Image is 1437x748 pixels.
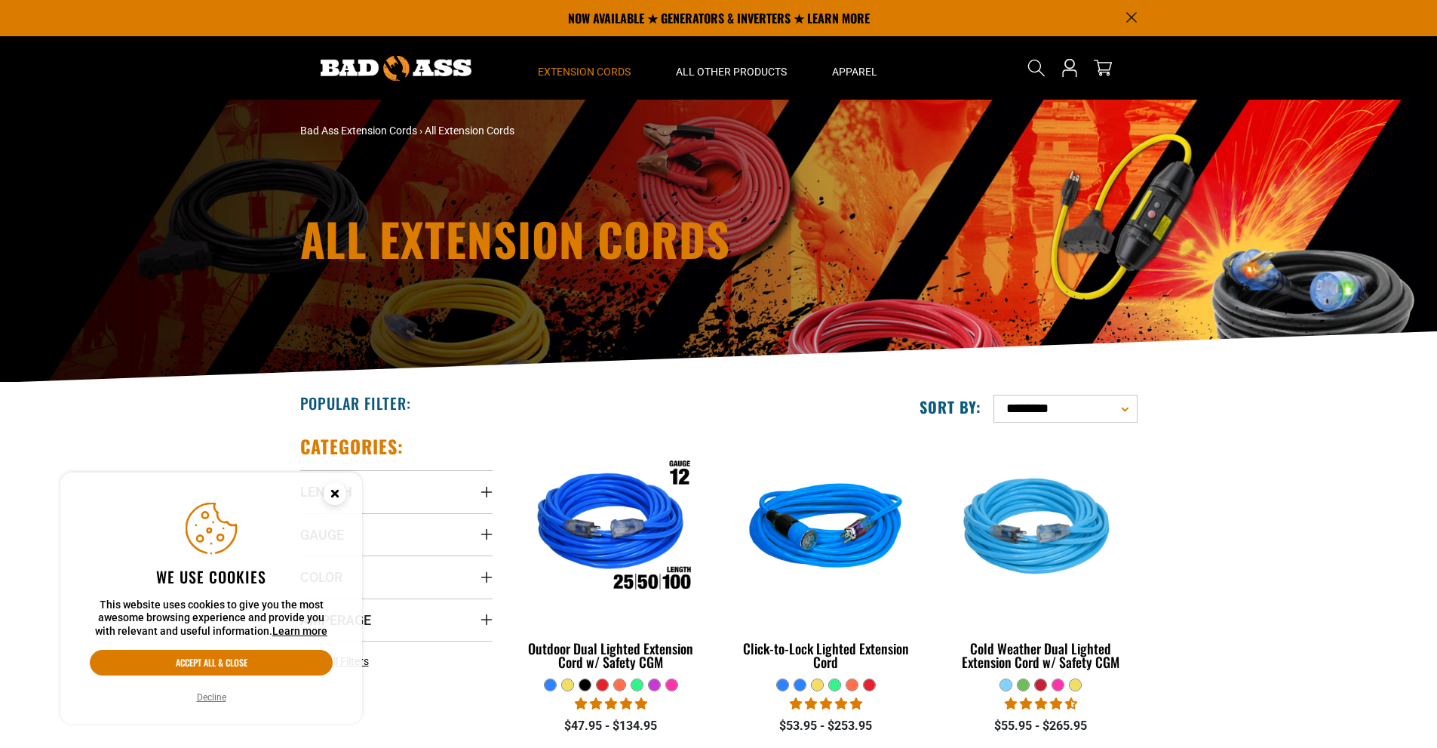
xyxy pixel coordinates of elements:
div: $55.95 - $265.95 [944,717,1137,735]
summary: Apparel [809,36,900,100]
h2: Categories: [300,435,404,458]
div: Cold Weather Dual Lighted Extension Cord w/ Safety CGM [944,642,1137,669]
summary: Color [300,556,493,598]
a: Outdoor Dual Lighted Extension Cord w/ Safety CGM Outdoor Dual Lighted Extension Cord w/ Safety CGM [515,435,708,678]
p: This website uses cookies to give you the most awesome browsing experience and provide you with r... [90,599,333,639]
span: › [419,125,422,137]
h2: Popular Filter: [300,393,411,413]
span: 4.62 stars [1005,697,1077,711]
summary: Search [1024,56,1049,80]
h2: We use cookies [90,567,333,586]
button: Decline [192,690,231,705]
span: Apparel [832,65,877,78]
summary: All Other Products [653,36,809,100]
img: Outdoor Dual Lighted Extension Cord w/ Safety CGM [516,442,706,616]
span: 4.87 stars [790,697,862,711]
img: Light Blue [946,442,1136,616]
span: All Other Products [676,65,787,78]
a: Learn more [272,625,327,637]
button: Accept all & close [90,650,333,676]
div: Click-to-Lock Lighted Extension Cord [729,642,922,669]
div: $47.95 - $134.95 [515,717,708,735]
a: Bad Ass Extension Cords [300,125,417,137]
aside: Cookie Consent [60,473,362,725]
summary: Extension Cords [515,36,653,100]
h1: All Extension Cords [300,216,851,261]
img: blue [731,442,921,616]
summary: Gauge [300,513,493,556]
div: Outdoor Dual Lighted Extension Cord w/ Safety CGM [515,642,708,669]
a: Light Blue Cold Weather Dual Lighted Extension Cord w/ Safety CGM [944,435,1137,678]
summary: Amperage [300,599,493,641]
img: Bad Ass Extension Cords [321,56,471,81]
span: 4.81 stars [575,697,647,711]
label: Sort by: [920,397,981,417]
a: blue Click-to-Lock Lighted Extension Cord [729,435,922,678]
div: $53.95 - $253.95 [729,717,922,735]
nav: breadcrumbs [300,123,851,139]
summary: Length [300,470,493,513]
span: Extension Cords [538,65,631,78]
span: All Extension Cords [425,125,514,137]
